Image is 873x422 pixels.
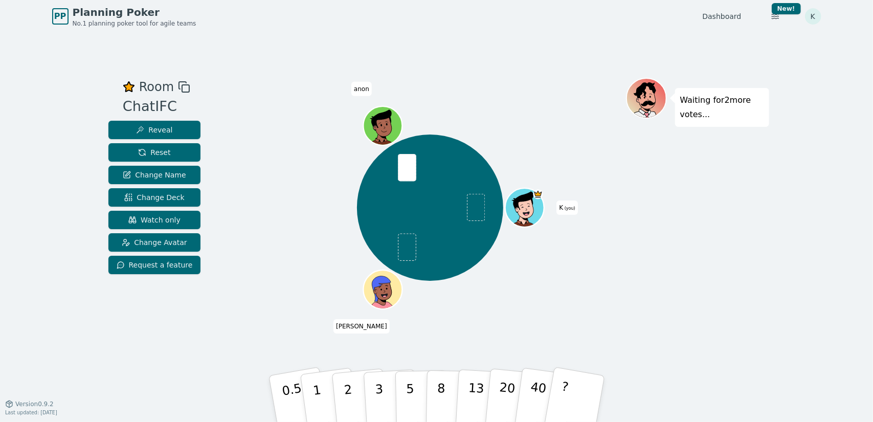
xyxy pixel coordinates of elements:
span: Change Name [123,170,186,180]
span: Click to change your name [333,319,390,334]
button: Reset [108,143,201,162]
button: Click to change your avatar [506,189,543,226]
a: Dashboard [703,11,742,21]
div: New! [772,3,801,14]
span: Version 0.9.2 [15,400,54,408]
span: Watch only [128,215,181,225]
a: PPPlanning PokerNo.1 planning poker tool for agile teams [52,5,196,28]
div: ChatIFC [123,96,190,117]
span: Reveal [136,125,172,135]
p: Waiting for 2 more votes... [680,93,764,122]
button: Change Avatar [108,233,201,252]
button: Change Deck [108,188,201,207]
button: New! [766,7,785,26]
span: Last updated: [DATE] [5,410,57,415]
span: K is the host [533,189,543,199]
span: Click to change your name [556,201,577,215]
button: K [805,8,821,25]
span: Click to change your name [351,82,372,96]
span: Room [139,78,174,96]
span: Change Avatar [122,237,187,248]
span: Reset [138,147,170,158]
button: Version0.9.2 [5,400,54,408]
button: Request a feature [108,256,201,274]
span: Request a feature [117,260,193,270]
button: Remove as favourite [123,78,135,96]
span: PP [54,10,66,23]
span: Planning Poker [73,5,196,19]
span: No.1 planning poker tool for agile teams [73,19,196,28]
button: Change Name [108,166,201,184]
button: Reveal [108,121,201,139]
span: Change Deck [124,192,184,203]
button: Watch only [108,211,201,229]
span: (you) [563,206,575,211]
